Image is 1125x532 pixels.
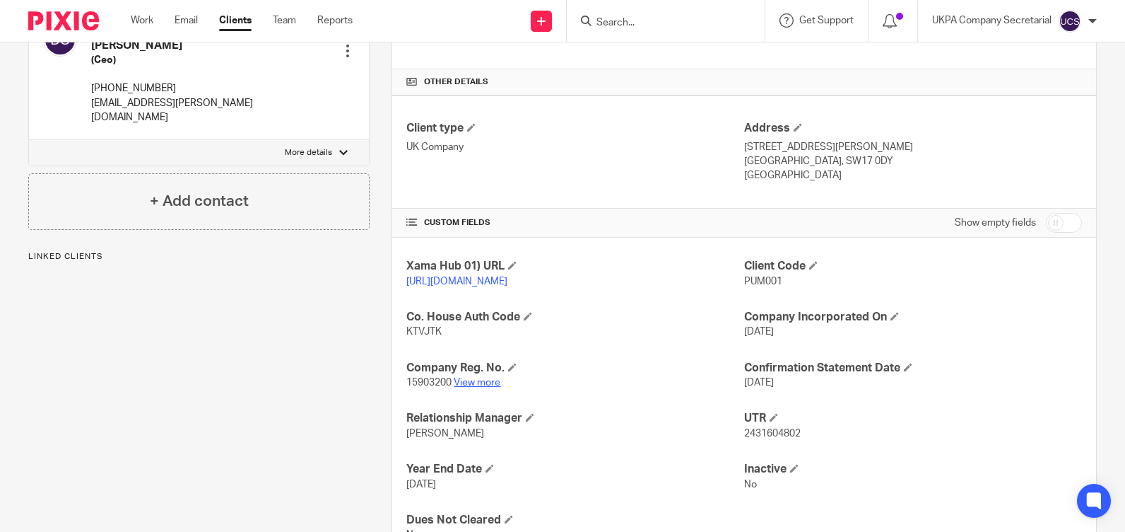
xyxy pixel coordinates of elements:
a: Email [175,13,198,28]
a: [URL][DOMAIN_NAME] [406,277,507,287]
a: View more [454,378,500,388]
span: Other details [424,76,488,88]
p: [STREET_ADDRESS][PERSON_NAME] [744,140,1082,154]
p: UKPA Company Secretarial [932,13,1052,28]
h4: Inactive [744,462,1082,477]
span: KTVJTK [406,327,442,337]
h4: CUSTOM FIELDS [406,217,744,229]
h4: Address [744,121,1082,136]
p: [GEOGRAPHIC_DATA], SW17 0DY [744,154,1082,168]
span: PUM001 [744,277,782,287]
input: Search [595,17,722,30]
span: [DATE] [744,378,774,388]
h4: Co. House Auth Code [406,310,744,325]
a: Clients [219,13,252,28]
img: svg%3E [1059,10,1081,33]
label: Show empty fields [955,216,1036,230]
a: Team [273,13,296,28]
span: 2431604802 [744,429,801,439]
h4: Company Reg. No. [406,361,744,376]
span: 15903200 [406,378,452,388]
p: UK Company [406,140,744,154]
a: Work [131,13,153,28]
h5: (Ceo) [91,53,319,67]
p: [PHONE_NUMBER] [91,81,319,96]
h4: Company Incorporated On [744,310,1082,325]
span: [DATE] [406,480,436,490]
a: Reports [317,13,353,28]
p: More details [285,147,332,158]
h4: Dues Not Cleared [406,513,744,528]
span: Get Support [799,16,854,25]
h4: + Add contact [150,190,249,212]
h4: Relationship Manager [406,411,744,426]
h4: Confirmation Statement Date [744,361,1082,376]
p: [GEOGRAPHIC_DATA] [744,168,1082,183]
span: [PERSON_NAME] [406,429,484,439]
h4: Xama Hub 01) URL [406,259,744,274]
p: Linked clients [28,251,370,262]
span: [DATE] [744,327,774,337]
span: No [744,480,757,490]
img: Pixie [28,11,99,30]
p: [EMAIL_ADDRESS][PERSON_NAME][DOMAIN_NAME] [91,96,319,125]
h4: Client Code [744,259,1082,274]
h4: Year End Date [406,462,744,477]
h4: Client type [406,121,744,136]
h4: UTR [744,411,1082,426]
